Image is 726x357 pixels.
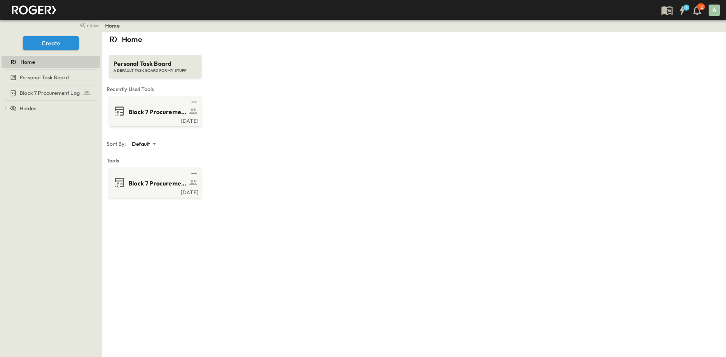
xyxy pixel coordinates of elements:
span: A DEFAULT TASK BOARD FOR MY STUFF [113,68,197,73]
button: test [189,169,199,178]
p: Default [132,140,150,148]
div: A [709,5,720,16]
a: [DATE] [110,189,199,195]
span: close [87,22,99,29]
span: Home [20,58,35,66]
a: Block 7 Procurement Log [110,105,199,117]
span: Block 7 Procurement Log [20,89,80,97]
button: 7 [675,3,690,17]
button: Create [23,36,79,50]
a: Personal Task BoardA DEFAULT TASK BOARD FOR MY STUFF [108,47,202,78]
button: close [76,20,100,30]
p: Home [122,34,142,45]
a: Personal Task Board [2,72,99,83]
span: Block 7 Procurement Log [129,179,187,188]
a: [DATE] [110,117,199,123]
span: Hidden [20,105,37,112]
div: Block 7 Procurement Logtest [2,87,100,99]
button: A [708,4,721,17]
a: Block 7 Procurement Log [2,88,99,98]
div: Default [129,139,159,149]
span: Personal Task Board [113,59,197,68]
a: Block 7 Procurement Log [110,176,199,189]
p: 12 [699,4,703,10]
span: Personal Task Board [20,74,69,81]
span: Block 7 Procurement Log [129,108,187,116]
p: Sort By: [107,140,126,148]
div: Personal Task Boardtest [2,71,100,83]
a: Home [2,57,99,67]
a: Home [105,22,120,29]
span: Recently Used Tools [107,85,721,93]
h6: 7 [685,5,687,11]
span: Tools [107,157,721,164]
button: test [189,97,199,107]
nav: breadcrumbs [105,22,124,29]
